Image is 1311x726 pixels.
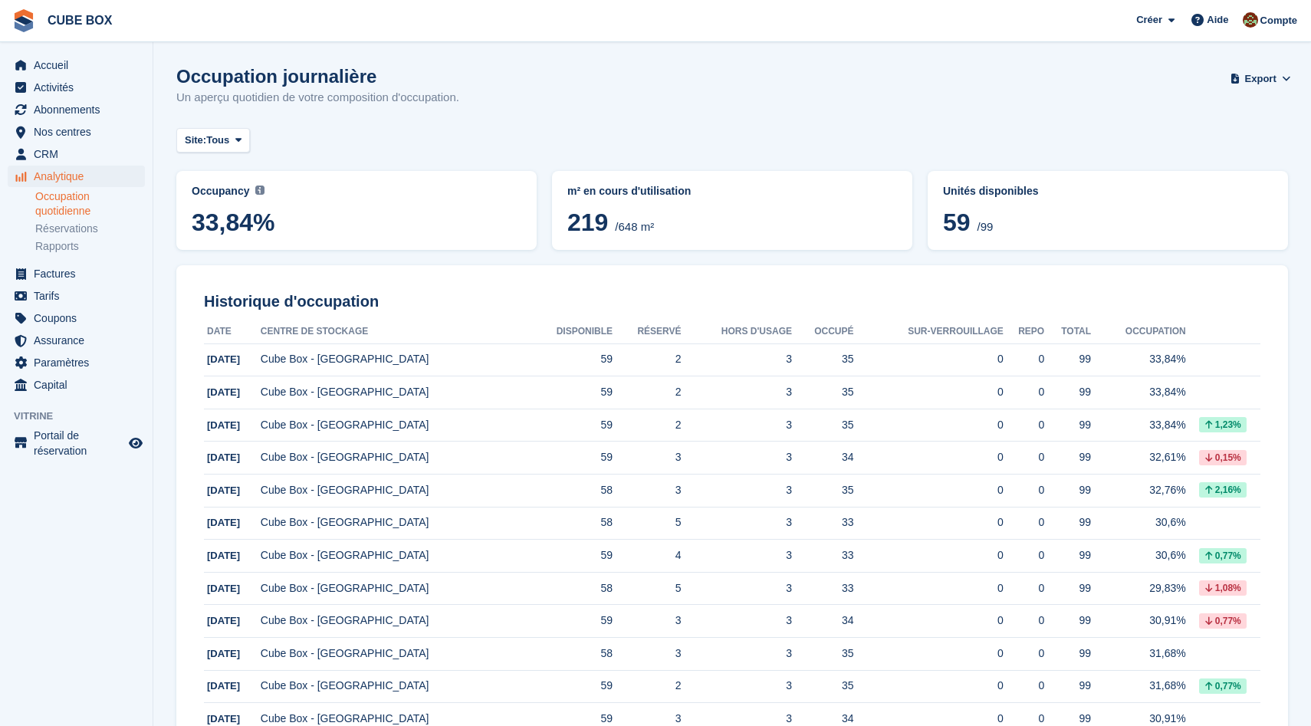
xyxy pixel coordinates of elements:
td: Cube Box - [GEOGRAPHIC_DATA] [261,670,524,703]
div: 0 [1004,646,1044,662]
span: [DATE] [207,648,240,659]
td: 3 [613,605,682,638]
td: 58 [524,507,613,540]
p: Un aperçu quotidien de votre composition d'occupation. [176,89,459,107]
span: [DATE] [207,680,240,692]
td: 3 [682,507,793,540]
abbr: Pourcentage actuel d'unités occupées ou Sur-verrouillage [943,183,1273,199]
td: 58 [524,475,613,508]
span: Analytique [34,166,126,187]
th: Sur-verrouillage [853,320,1003,344]
span: [DATE] [207,550,240,561]
img: stora-icon-8386f47178a22dfd0bd8f6a31ec36ba5ce8667c1dd55bd0f319d3a0aa187defe.svg [12,9,35,32]
span: Site: [185,133,206,148]
div: 0 [1004,613,1044,629]
span: Capital [34,374,126,396]
div: 0 [853,580,1003,596]
div: 0 [853,449,1003,465]
th: Hors d'usage [682,320,793,344]
td: Cube Box - [GEOGRAPHIC_DATA] [261,605,524,638]
div: 0 [1004,417,1044,433]
span: Compte [1260,13,1297,28]
span: [DATE] [207,615,240,626]
td: 3 [682,670,793,703]
div: 33 [792,547,853,563]
span: 33,84% [192,209,521,236]
span: Accueil [34,54,126,76]
div: 0 [1004,678,1044,694]
div: 0,15% [1199,450,1247,465]
div: 0 [1004,351,1044,367]
h1: Occupation journalière [176,66,459,87]
div: 0 [853,547,1003,563]
div: 35 [792,384,853,400]
span: [DATE] [207,353,240,365]
div: 0 [1004,384,1044,400]
span: Occupancy [192,185,249,197]
div: 35 [792,482,853,498]
td: 33,84% [1091,376,1186,409]
span: [DATE] [207,517,240,528]
td: 3 [682,409,793,442]
td: 3 [682,343,793,376]
td: 99 [1044,638,1091,671]
td: Cube Box - [GEOGRAPHIC_DATA] [261,442,524,475]
td: Cube Box - [GEOGRAPHIC_DATA] [261,572,524,605]
th: Repo [1004,320,1044,344]
td: 58 [524,638,613,671]
td: 99 [1044,670,1091,703]
a: menu [8,166,145,187]
div: 35 [792,351,853,367]
span: Nos centres [34,121,126,143]
td: 3 [682,540,793,573]
span: [DATE] [207,583,240,594]
th: Réservé [613,320,682,344]
span: Tous [206,133,229,148]
span: [DATE] [207,452,240,463]
td: 30,6% [1091,507,1186,540]
button: Site: Tous [176,128,250,153]
td: 33,84% [1091,343,1186,376]
div: 0 [853,613,1003,629]
td: 99 [1044,605,1091,638]
div: 34 [792,449,853,465]
span: [DATE] [207,386,240,398]
div: 0 [853,678,1003,694]
td: 99 [1044,540,1091,573]
a: CUBE BOX [41,8,118,33]
img: icon-info-grey-7440780725fd019a000dd9b08b2336e03edf1995a4989e88bcd33f0948082b44.svg [255,186,264,195]
a: menu [8,121,145,143]
div: 2,16% [1199,482,1247,498]
td: 5 [613,507,682,540]
a: menu [8,263,145,284]
td: 32,61% [1091,442,1186,475]
span: Export [1245,71,1276,87]
td: 59 [524,343,613,376]
td: Cube Box - [GEOGRAPHIC_DATA] [261,638,524,671]
td: 32,76% [1091,475,1186,508]
td: Cube Box - [GEOGRAPHIC_DATA] [261,475,524,508]
td: 3 [613,475,682,508]
span: [DATE] [207,419,240,431]
span: CRM [34,143,126,165]
td: 30,6% [1091,540,1186,573]
td: 31,68% [1091,670,1186,703]
a: menu [8,428,145,458]
td: Cube Box - [GEOGRAPHIC_DATA] [261,540,524,573]
td: 2 [613,343,682,376]
span: Abonnements [34,99,126,120]
span: m² en cours d'utilisation [567,185,691,197]
div: 0,77% [1199,678,1247,694]
td: 99 [1044,442,1091,475]
th: Centre de stockage [261,320,524,344]
td: 3 [682,572,793,605]
td: Cube Box - [GEOGRAPHIC_DATA] [261,409,524,442]
span: Coupons [34,307,126,329]
div: 1,08% [1199,580,1247,596]
span: 59 [943,209,971,236]
td: 99 [1044,376,1091,409]
h2: Historique d'occupation [204,293,1260,310]
td: 59 [524,605,613,638]
td: 59 [524,670,613,703]
span: Aide [1207,12,1228,28]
